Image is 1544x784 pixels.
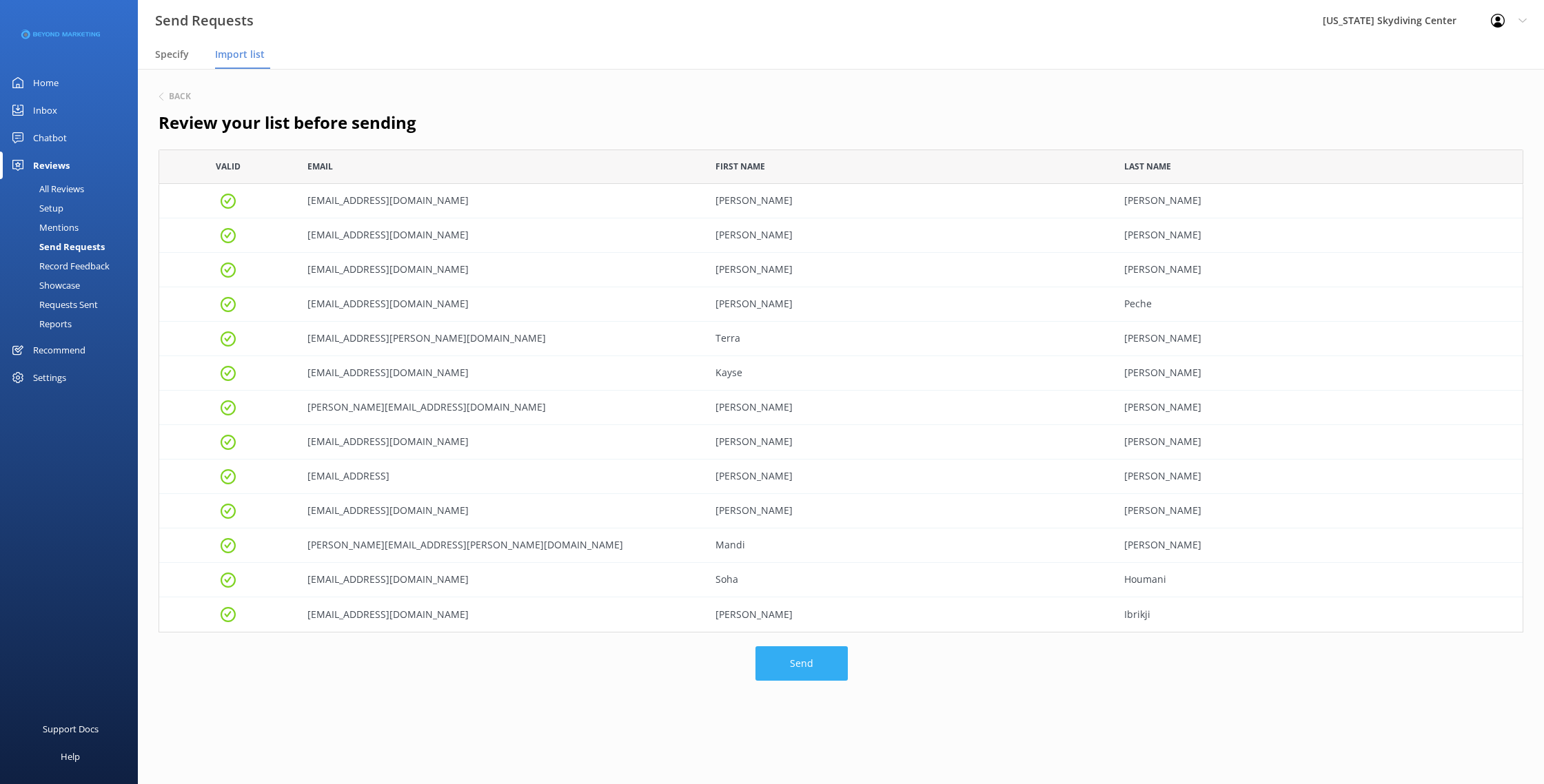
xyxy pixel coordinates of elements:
[297,287,706,322] div: kpechegw@gmail.com
[1124,160,1171,173] span: Last Name
[1114,322,1523,356] div: Olsen
[8,295,138,314] a: Requests Sent
[1114,391,1523,425] div: Williams
[169,92,191,101] h6: Back
[297,597,706,632] div: michaelibrikji98@gmail.com
[705,494,1114,528] div: Brad
[8,218,138,237] a: Mentions
[705,528,1114,563] div: Mandi
[8,314,138,333] a: Reports
[8,256,138,276] a: Record Feedback
[215,48,265,61] span: Import list
[705,425,1114,460] div: Gunther
[43,715,99,743] div: Support Docs
[8,276,80,295] div: Showcase
[1114,460,1523,494] div: Steinmetz
[8,256,110,276] div: Record Feedback
[297,356,706,391] div: kaysel85@gmail.com
[1114,287,1523,322] div: Peche
[33,96,57,124] div: Inbox
[307,160,333,173] span: Email
[33,336,85,364] div: Recommend
[33,69,59,96] div: Home
[297,460,706,494] div: brenstein@yahoo.con
[8,237,105,256] div: Send Requests
[297,253,706,287] div: jarrettforster@gmail.com
[705,563,1114,597] div: Soha
[155,48,189,61] span: Specify
[8,218,79,237] div: Mentions
[33,364,66,391] div: Settings
[8,179,138,198] a: All Reviews
[1114,356,1523,391] div: Lawler
[705,218,1114,253] div: Lloyd
[705,184,1114,218] div: Jared
[8,198,63,218] div: Setup
[8,314,72,333] div: Reports
[33,152,70,179] div: Reviews
[1114,218,1523,253] div: McKinney
[297,218,706,253] div: lmckinney13@gmail.com
[297,528,706,563] div: eckelberg.mandi@gmail.com
[1114,597,1523,632] div: Ibrikji
[159,92,191,101] button: Back
[159,184,1523,632] div: grid
[297,563,706,597] div: soha.houmani1@gmail.com
[1114,494,1523,528] div: Rezabek
[297,494,706,528] div: btrezabek@gmail.com
[755,646,848,681] button: Send
[1114,253,1523,287] div: Forster
[705,253,1114,287] div: Jarrett
[715,160,765,173] span: First Name
[8,295,98,314] div: Requests Sent
[61,743,80,770] div: Help
[705,597,1114,632] div: Michael
[8,276,138,295] a: Showcase
[155,10,254,32] h3: Send Requests
[1114,184,1523,218] div: Holloway
[216,160,241,173] span: Valid
[1114,528,1523,563] div: McKinney
[297,184,706,218] div: hollowayjared47@gmail.com
[1114,563,1523,597] div: Houmani
[705,460,1114,494] div: Brendan
[1114,425,1523,460] div: Williams
[33,124,67,152] div: Chatbot
[8,237,138,256] a: Send Requests
[297,425,706,460] div: williamsguntherj@gmail.com
[297,391,706,425] div: maggie.williams890@gmail.com
[159,110,1523,136] h2: Review your list before sending
[705,287,1114,322] div: Kenneth
[8,179,84,198] div: All Reviews
[705,391,1114,425] div: Maggie
[21,23,100,46] img: 3-1676954853.png
[705,356,1114,391] div: Kayse
[297,322,706,356] div: terra.olsen@yahoo.com
[705,322,1114,356] div: Terra
[8,198,138,218] a: Setup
